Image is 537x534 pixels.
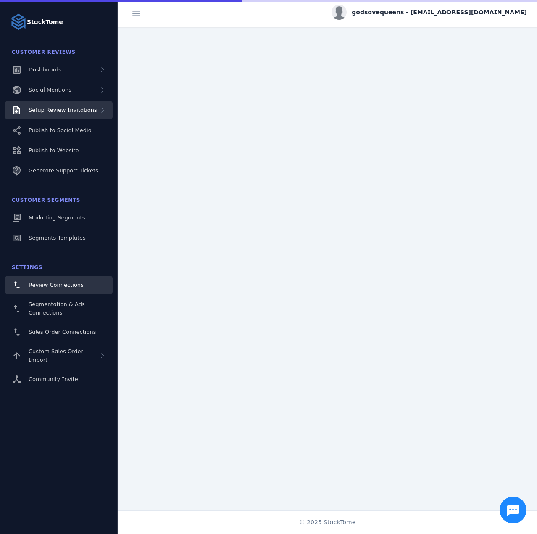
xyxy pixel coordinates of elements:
[5,276,113,294] a: Review Connections
[332,5,527,20] button: godsavequeens - [EMAIL_ADDRESS][DOMAIN_NAME]
[299,518,356,527] span: © 2025 StackTome
[12,197,80,203] span: Customer Segments
[29,167,98,174] span: Generate Support Tickets
[29,235,86,241] span: Segments Templates
[5,296,113,321] a: Segmentation & Ads Connections
[29,214,85,221] span: Marketing Segments
[5,121,113,140] a: Publish to Social Media
[29,376,78,382] span: Community Invite
[29,348,83,363] span: Custom Sales Order Import
[12,49,76,55] span: Customer Reviews
[27,18,63,26] strong: StackTome
[29,66,61,73] span: Dashboards
[29,127,92,133] span: Publish to Social Media
[12,264,42,270] span: Settings
[5,323,113,341] a: Sales Order Connections
[29,329,96,335] span: Sales Order Connections
[5,370,113,389] a: Community Invite
[10,13,27,30] img: Logo image
[352,8,527,17] span: godsavequeens - [EMAIL_ADDRESS][DOMAIN_NAME]
[29,301,85,316] span: Segmentation & Ads Connections
[29,87,71,93] span: Social Mentions
[332,5,347,20] img: profile.jpg
[5,229,113,247] a: Segments Templates
[29,147,79,153] span: Publish to Website
[29,107,97,113] span: Setup Review Invitations
[29,282,84,288] span: Review Connections
[5,141,113,160] a: Publish to Website
[5,161,113,180] a: Generate Support Tickets
[5,209,113,227] a: Marketing Segments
